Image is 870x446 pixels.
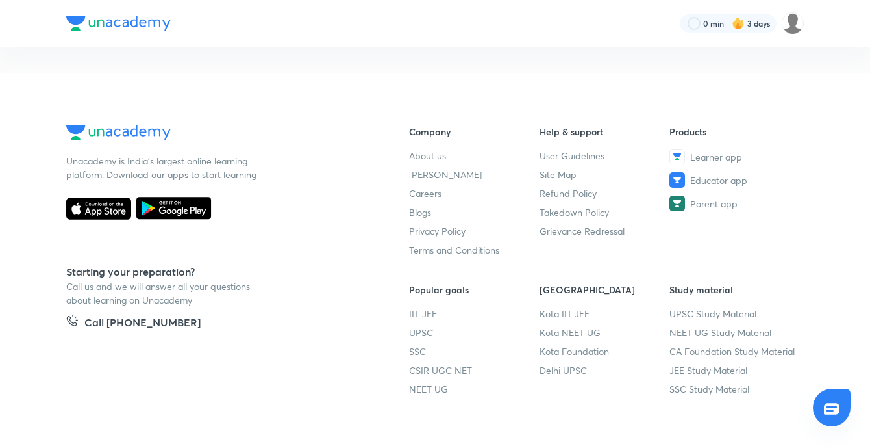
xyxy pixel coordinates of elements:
[669,196,685,211] img: Parent app
[669,345,800,358] a: CA Foundation Study Material
[66,16,171,31] img: Company Logo
[409,205,540,219] a: Blogs
[782,12,804,34] img: pooja Patel
[84,315,201,333] h5: Call [PHONE_NUMBER]
[409,125,540,138] h6: Company
[690,174,747,187] span: Educator app
[66,125,367,144] a: Company Logo
[540,224,670,238] a: Grievance Redressal
[409,363,540,377] a: CSIR UGC NET
[540,168,670,181] a: Site Map
[540,283,670,296] h6: [GEOGRAPHIC_DATA]
[669,382,800,396] a: SSC Study Material
[409,168,540,181] a: [PERSON_NAME]
[409,187,441,200] span: Careers
[409,283,540,296] h6: Popular goals
[409,224,540,238] a: Privacy Policy
[409,149,540,163] a: About us
[669,172,800,188] a: Educator app
[409,345,540,358] a: SSC
[409,187,540,200] a: Careers
[540,187,670,200] a: Refund Policy
[540,345,670,358] a: Kota Foundation
[540,149,670,163] a: User Guidelines
[669,149,800,164] a: Learner app
[732,17,745,30] img: streak
[66,154,261,181] p: Unacademy is India’s largest online learning platform. Download our apps to start learning
[669,307,800,321] a: UPSC Study Material
[669,283,800,296] h6: Study material
[66,125,171,140] img: Company Logo
[669,196,800,211] a: Parent app
[409,307,540,321] a: IIT JEE
[66,280,261,307] p: Call us and we will answer all your questions about learning on Unacademy
[669,172,685,188] img: Educator app
[66,315,201,333] a: Call [PHONE_NUMBER]
[669,125,800,138] h6: Products
[409,326,540,339] a: UPSC
[690,197,738,211] span: Parent app
[409,382,540,396] a: NEET UG
[540,307,670,321] a: Kota IIT JEE
[669,149,685,164] img: Learner app
[540,205,670,219] a: Takedown Policy
[690,150,742,164] span: Learner app
[409,243,540,257] a: Terms and Conditions
[669,363,800,377] a: JEE Study Material
[540,326,670,339] a: Kota NEET UG
[540,363,670,377] a: Delhi UPSC
[540,125,670,138] h6: Help & support
[669,326,800,339] a: NEET UG Study Material
[66,264,367,280] h5: Starting your preparation?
